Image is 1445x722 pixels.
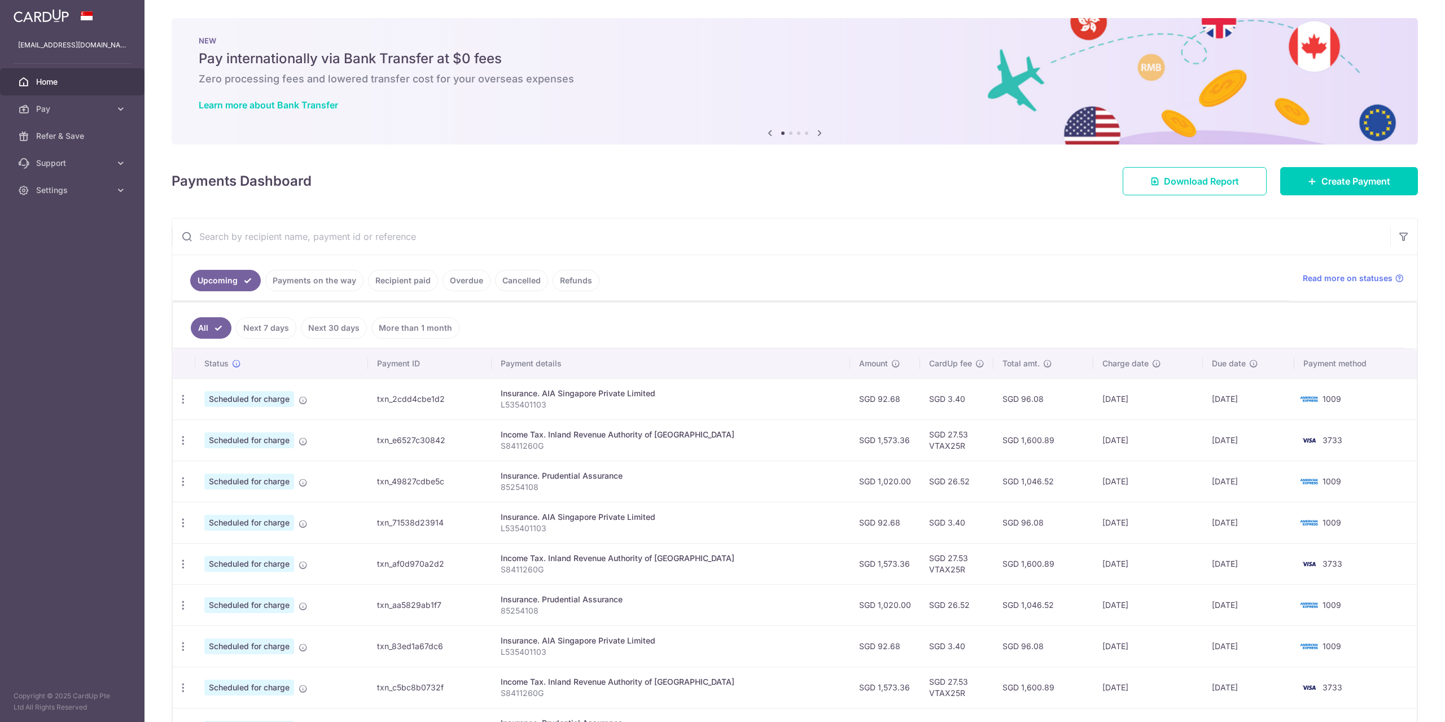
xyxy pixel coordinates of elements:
span: Pay [36,103,111,115]
img: Bank Card [1298,475,1320,488]
td: [DATE] [1203,378,1294,419]
span: Support [36,157,111,169]
span: Home [36,76,111,87]
img: Bank transfer banner [172,18,1418,145]
span: Refer & Save [36,130,111,142]
span: Due date [1212,358,1246,369]
div: Income Tax. Inland Revenue Authority of [GEOGRAPHIC_DATA] [501,676,842,688]
td: txn_af0d970a2d2 [368,543,491,584]
p: S8411260G [501,688,842,699]
td: [DATE] [1203,584,1294,625]
a: All [191,317,231,339]
span: Scheduled for charge [204,474,294,489]
span: Scheduled for charge [204,391,294,407]
td: [DATE] [1093,667,1203,708]
td: txn_83ed1a67dc6 [368,625,491,667]
a: Next 30 days [301,317,367,339]
img: Bank Card [1298,598,1320,612]
td: [DATE] [1093,378,1203,419]
td: SGD 1,573.36 [850,419,920,461]
td: SGD 92.68 [850,378,920,419]
td: [DATE] [1093,625,1203,667]
td: SGD 1,046.52 [993,584,1093,625]
div: Insurance. Prudential Assurance [501,594,842,605]
a: Read more on statuses [1303,273,1404,284]
td: [DATE] [1203,625,1294,667]
td: [DATE] [1203,543,1294,584]
h5: Pay internationally via Bank Transfer at $0 fees [199,50,1391,68]
td: SGD 27.53 VTAX25R [920,667,993,708]
p: S8411260G [501,440,842,452]
img: Bank Card [1298,681,1320,694]
span: 1009 [1323,394,1341,404]
th: Payment method [1294,349,1417,378]
span: 1009 [1323,600,1341,610]
a: Download Report [1123,167,1267,195]
span: Scheduled for charge [204,432,294,448]
td: [DATE] [1203,461,1294,502]
img: Bank Card [1298,434,1320,447]
span: Read more on statuses [1303,273,1393,284]
td: SGD 27.53 VTAX25R [920,543,993,584]
h4: Payments Dashboard [172,171,312,191]
input: Search by recipient name, payment id or reference [172,218,1390,255]
span: 1009 [1323,476,1341,486]
span: Scheduled for charge [204,515,294,531]
td: [DATE] [1203,502,1294,543]
span: Scheduled for charge [204,680,294,695]
td: SGD 1,573.36 [850,667,920,708]
td: SGD 26.52 [920,584,993,625]
td: [DATE] [1203,419,1294,461]
div: Income Tax. Inland Revenue Authority of [GEOGRAPHIC_DATA] [501,429,842,440]
span: 3733 [1323,682,1342,692]
td: SGD 1,020.00 [850,584,920,625]
td: SGD 27.53 VTAX25R [920,419,993,461]
div: Insurance. AIA Singapore Private Limited [501,635,842,646]
a: Overdue [443,270,491,291]
p: 85254108 [501,605,842,616]
div: Insurance. Prudential Assurance [501,470,842,482]
td: [DATE] [1093,543,1203,584]
td: SGD 1,600.89 [993,419,1093,461]
th: Payment ID [368,349,491,378]
img: Bank Card [1298,640,1320,653]
span: 1009 [1323,518,1341,527]
p: L535401103 [501,646,842,658]
td: SGD 3.40 [920,625,993,667]
td: txn_49827cdbe5c [368,461,491,502]
td: [DATE] [1093,419,1203,461]
a: More than 1 month [371,317,459,339]
a: Cancelled [495,270,548,291]
span: Total amt. [1002,358,1040,369]
a: Recipient paid [368,270,438,291]
p: NEW [199,36,1391,45]
td: SGD 3.40 [920,378,993,419]
td: [DATE] [1093,502,1203,543]
a: Next 7 days [236,317,296,339]
a: Learn more about Bank Transfer [199,99,338,111]
span: 3733 [1323,559,1342,568]
td: SGD 92.68 [850,625,920,667]
td: SGD 1,573.36 [850,543,920,584]
td: txn_2cdd4cbe1d2 [368,378,491,419]
p: L535401103 [501,399,842,410]
div: Insurance. AIA Singapore Private Limited [501,511,842,523]
td: [DATE] [1093,461,1203,502]
span: 3733 [1323,435,1342,445]
div: Insurance. AIA Singapore Private Limited [501,388,842,399]
span: Scheduled for charge [204,597,294,613]
span: Download Report [1164,174,1239,188]
td: txn_71538d23914 [368,502,491,543]
span: Settings [36,185,111,196]
td: txn_aa5829ab1f7 [368,584,491,625]
td: [DATE] [1093,584,1203,625]
td: SGD 1,046.52 [993,461,1093,502]
p: [EMAIL_ADDRESS][DOMAIN_NAME] [18,40,126,51]
span: Status [204,358,229,369]
p: L535401103 [501,523,842,534]
td: SGD 96.08 [993,378,1093,419]
img: Bank Card [1298,557,1320,571]
span: Scheduled for charge [204,638,294,654]
td: SGD 1,600.89 [993,667,1093,708]
td: SGD 26.52 [920,461,993,502]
